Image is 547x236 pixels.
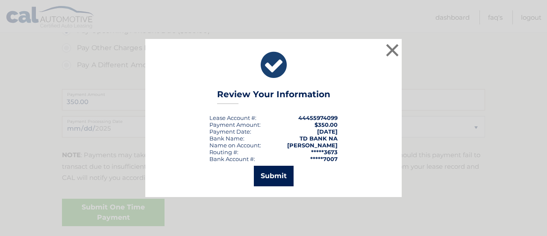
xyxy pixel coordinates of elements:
strong: 44455974099 [298,114,338,121]
div: Bank Account #: [209,155,255,162]
div: Lease Account #: [209,114,256,121]
span: [DATE] [317,128,338,135]
div: Payment Amount: [209,121,261,128]
span: Payment Date [209,128,250,135]
strong: TD BANK NA [300,135,338,142]
div: : [209,128,251,135]
button: × [384,42,401,59]
span: $350.00 [315,121,338,128]
button: Submit [254,166,294,186]
div: Routing #: [209,149,238,155]
div: Bank Name: [209,135,244,142]
h3: Review Your Information [217,89,330,104]
div: Name on Account: [209,142,261,149]
strong: [PERSON_NAME] [287,142,338,149]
